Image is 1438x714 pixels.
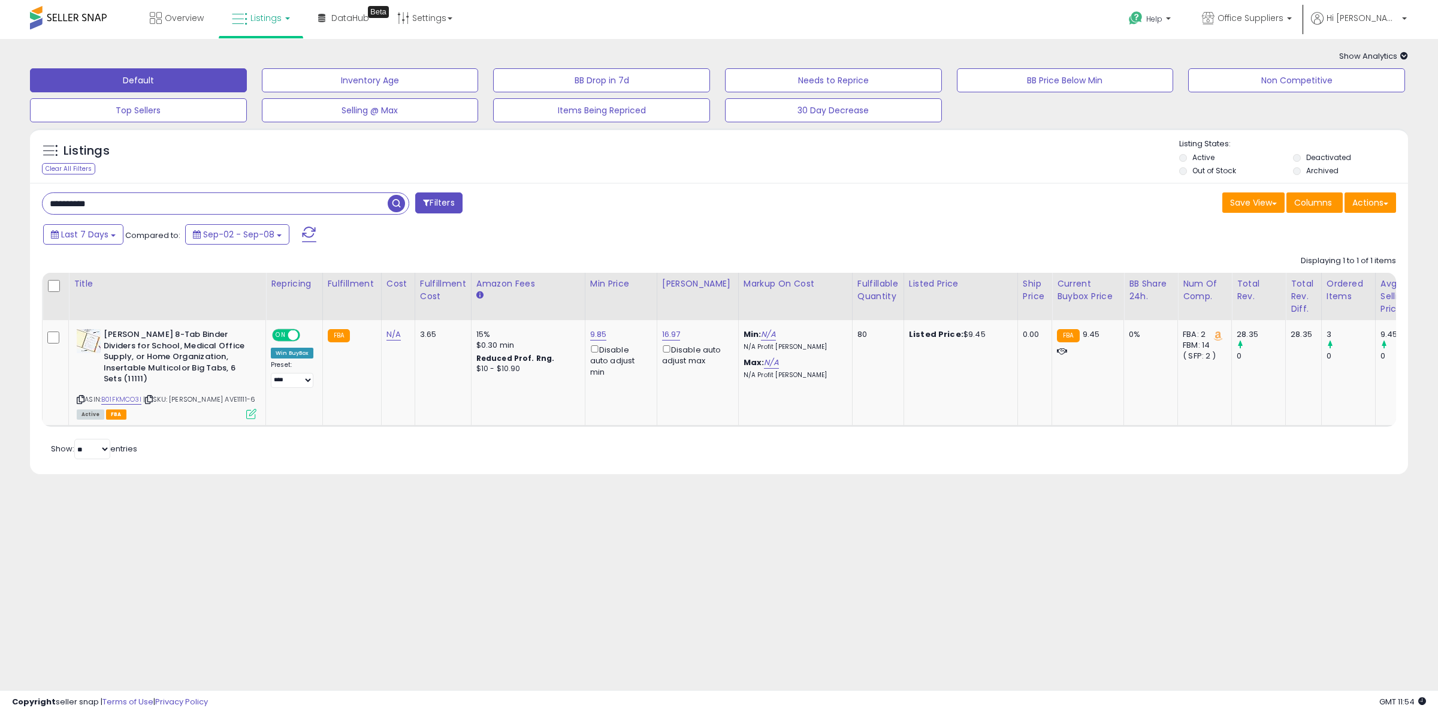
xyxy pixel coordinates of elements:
[1119,2,1183,39] a: Help
[1218,12,1283,24] span: Office Suppliers
[77,329,101,353] img: 512-qHxXr8L._SL40_.jpg
[1291,278,1316,315] div: Total Rev. Diff.
[271,278,318,290] div: Repricing
[1237,278,1280,303] div: Total Rev.
[386,329,401,341] a: N/A
[1327,12,1398,24] span: Hi [PERSON_NAME]
[420,329,462,340] div: 3.65
[143,394,255,404] span: | SKU: [PERSON_NAME] AVE11111-6
[476,364,576,374] div: $10 - $10.90
[1345,192,1396,213] button: Actions
[662,329,681,341] a: 16.97
[909,329,1008,340] div: $9.45
[857,278,899,303] div: Fulfillable Quantity
[420,278,466,303] div: Fulfillment Cost
[203,228,274,240] span: Sep-02 - Sep-08
[273,330,288,341] span: ON
[1057,329,1079,342] small: FBA
[725,98,942,122] button: 30 Day Decrease
[725,68,942,92] button: Needs to Reprice
[328,278,376,290] div: Fulfillment
[30,68,247,92] button: Default
[476,353,555,363] b: Reduced Prof. Rng.
[744,343,843,351] p: N/A Profit [PERSON_NAME]
[476,278,580,290] div: Amazon Fees
[1327,351,1375,361] div: 0
[104,329,249,388] b: [PERSON_NAME] 8-Tab Binder Dividers for School, Medical Office Supply, or Home Organization, Inse...
[165,12,204,24] span: Overview
[1286,192,1343,213] button: Columns
[61,228,108,240] span: Last 7 Days
[476,290,484,301] small: Amazon Fees.
[1129,278,1173,303] div: BB Share 24h.
[744,278,847,290] div: Markup on Cost
[262,68,479,92] button: Inventory Age
[386,278,410,290] div: Cost
[761,329,775,341] a: N/A
[101,394,141,405] a: B01FKMCO3I
[1311,12,1407,39] a: Hi [PERSON_NAME]
[1237,351,1285,361] div: 0
[1179,138,1409,150] p: Listing States:
[1301,255,1396,267] div: Displaying 1 to 1 of 1 items
[493,68,710,92] button: BB Drop in 7d
[77,329,256,418] div: ASIN:
[30,98,247,122] button: Top Sellers
[1023,329,1043,340] div: 0.00
[744,329,762,340] b: Min:
[415,192,462,213] button: Filters
[738,273,852,320] th: The percentage added to the cost of goods (COGS) that forms the calculator for Min & Max prices.
[106,409,126,420] span: FBA
[662,343,729,366] div: Disable auto adjust max
[74,278,261,290] div: Title
[1380,329,1429,340] div: 9.45
[1192,165,1236,176] label: Out of Stock
[368,6,389,18] div: Tooltip anchor
[51,443,137,454] span: Show: entries
[662,278,733,290] div: [PERSON_NAME]
[909,278,1013,290] div: Listed Price
[590,278,652,290] div: Min Price
[476,340,576,351] div: $0.30 min
[857,329,895,340] div: 80
[1291,329,1312,340] div: 28.35
[957,68,1174,92] button: BB Price Below Min
[43,224,123,245] button: Last 7 Days
[1294,197,1332,209] span: Columns
[1183,340,1222,351] div: FBM: 14
[1146,14,1162,24] span: Help
[764,357,778,369] a: N/A
[125,230,180,241] span: Compared to:
[271,348,313,358] div: Win BuyBox
[42,163,95,174] div: Clear All Filters
[1237,329,1285,340] div: 28.35
[1083,329,1100,340] span: 9.45
[1183,351,1222,361] div: ( SFP: 2 )
[185,224,289,245] button: Sep-02 - Sep-08
[1327,278,1370,303] div: Ordered Items
[250,12,282,24] span: Listings
[1380,351,1429,361] div: 0
[262,98,479,122] button: Selling @ Max
[1129,329,1168,340] div: 0%
[493,98,710,122] button: Items Being Repriced
[1183,278,1226,303] div: Num of Comp.
[1188,68,1405,92] button: Non Competitive
[77,409,104,420] span: All listings currently available for purchase on Amazon
[1192,152,1215,162] label: Active
[1339,50,1408,62] span: Show Analytics
[271,361,313,388] div: Preset:
[1327,329,1375,340] div: 3
[64,143,110,159] h5: Listings
[476,329,576,340] div: 15%
[328,329,350,342] small: FBA
[1222,192,1285,213] button: Save View
[1306,165,1339,176] label: Archived
[1183,329,1222,340] div: FBA: 2
[590,329,607,341] a: 9.85
[1306,152,1351,162] label: Deactivated
[590,343,648,378] div: Disable auto adjust min
[1023,278,1047,303] div: Ship Price
[331,12,369,24] span: DataHub
[744,371,843,379] p: N/A Profit [PERSON_NAME]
